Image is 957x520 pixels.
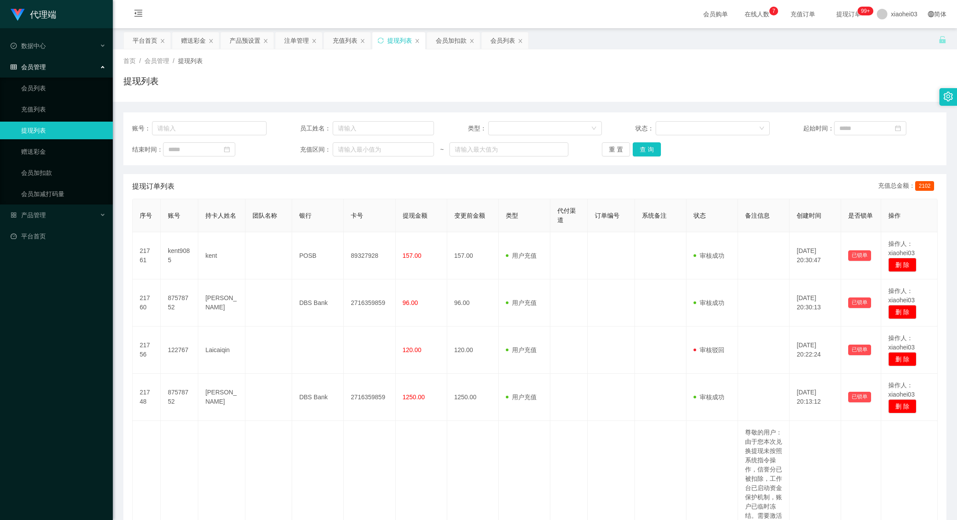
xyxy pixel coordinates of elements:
i: 图标: setting [943,92,953,101]
button: 重 置 [602,142,630,156]
span: 状态 [694,212,706,219]
a: 充值列表 [21,100,106,118]
span: 提现订单 [832,11,865,17]
span: 157.00 [403,252,422,259]
i: 图标: close [312,38,317,44]
span: 银行 [299,212,312,219]
button: 删 除 [888,258,916,272]
span: 提现列表 [178,57,203,64]
div: 注单管理 [284,32,309,49]
i: 图标: unlock [938,36,946,44]
span: 用户充值 [506,252,537,259]
span: 提现金额 [403,212,427,219]
button: 已锁单 [848,250,871,261]
div: 充值总金额： [878,181,938,192]
td: 96.00 [447,279,499,327]
span: 卡号 [351,212,363,219]
td: 87578752 [161,279,198,327]
td: kent [198,232,245,279]
span: 类型 [506,212,518,219]
td: 122767 [161,327,198,374]
td: 120.00 [447,327,499,374]
i: 图标: close [469,38,475,44]
i: 图标: sync [378,37,384,44]
td: [DATE] 20:30:13 [790,279,841,327]
td: 21756 [133,327,161,374]
a: 提现列表 [21,122,106,139]
button: 查 询 [633,142,661,156]
i: 图标: close [160,38,165,44]
span: / [139,57,141,64]
td: kent9085 [161,232,198,279]
span: 96.00 [403,299,418,306]
span: 120.00 [403,346,422,353]
span: 状态： [635,124,656,133]
i: 图标: close [263,38,268,44]
td: DBS Bank [292,374,344,421]
span: 会员管理 [145,57,169,64]
td: 1250.00 [447,374,499,421]
span: 用户充值 [506,346,537,353]
span: 变更前金额 [454,212,485,219]
h1: 代理端 [30,0,56,29]
i: 图标: calendar [224,146,230,152]
span: 操作人：xiaohei03 [888,334,915,351]
td: 21761 [133,232,161,279]
span: 代付渠道 [557,207,576,223]
h1: 提现列表 [123,74,159,88]
td: DBS Bank [292,279,344,327]
span: 充值区间： [300,145,333,154]
i: 图标: check-circle-o [11,43,17,49]
i: 图标: menu-fold [123,0,153,29]
i: 图标: close [360,38,365,44]
span: 用户充值 [506,394,537,401]
span: 操作 [888,212,901,219]
span: 系统备注 [642,212,667,219]
td: 21748 [133,374,161,421]
i: 图标: close [518,38,523,44]
span: 团队名称 [252,212,277,219]
i: 图标: calendar [895,125,901,131]
button: 已锁单 [848,297,871,308]
i: 图标: close [208,38,214,44]
div: 赠送彩金 [181,32,206,49]
span: 操作人：xiaohei03 [888,382,915,398]
span: 提现订单列表 [132,181,174,192]
span: 操作人：xiaohei03 [888,240,915,256]
td: Laicaiqin [198,327,245,374]
i: 图标: down [591,126,597,132]
span: 2102 [915,181,934,191]
td: 2716359859 [344,279,395,327]
div: 会员加扣款 [436,32,467,49]
i: 图标: down [759,126,764,132]
div: 充值列表 [333,32,357,49]
p: 7 [772,7,775,15]
sup: 7 [769,7,778,15]
span: 员工姓名： [300,124,333,133]
span: 会员管理 [11,63,46,71]
img: logo.9652507e.png [11,9,25,21]
span: 序号 [140,212,152,219]
span: 数据中心 [11,42,46,49]
td: [PERSON_NAME] [198,279,245,327]
span: 类型： [468,124,488,133]
span: 操作人：xiaohei03 [888,287,915,304]
button: 删 除 [888,305,916,319]
div: 提现列表 [387,32,412,49]
div: 平台首页 [133,32,157,49]
a: 图标: dashboard平台首页 [11,227,106,245]
span: 起始时间： [803,124,834,133]
i: 图标: close [415,38,420,44]
td: 21760 [133,279,161,327]
span: 账号： [132,124,152,133]
a: 赠送彩金 [21,143,106,160]
span: 在线人数 [740,11,774,17]
i: 图标: appstore-o [11,212,17,218]
span: 创建时间 [797,212,821,219]
span: 结束时间： [132,145,163,154]
span: ~ [434,145,449,154]
td: 157.00 [447,232,499,279]
span: 充值订单 [786,11,820,17]
input: 请输入最小值为 [333,142,434,156]
a: 会员列表 [21,79,106,97]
